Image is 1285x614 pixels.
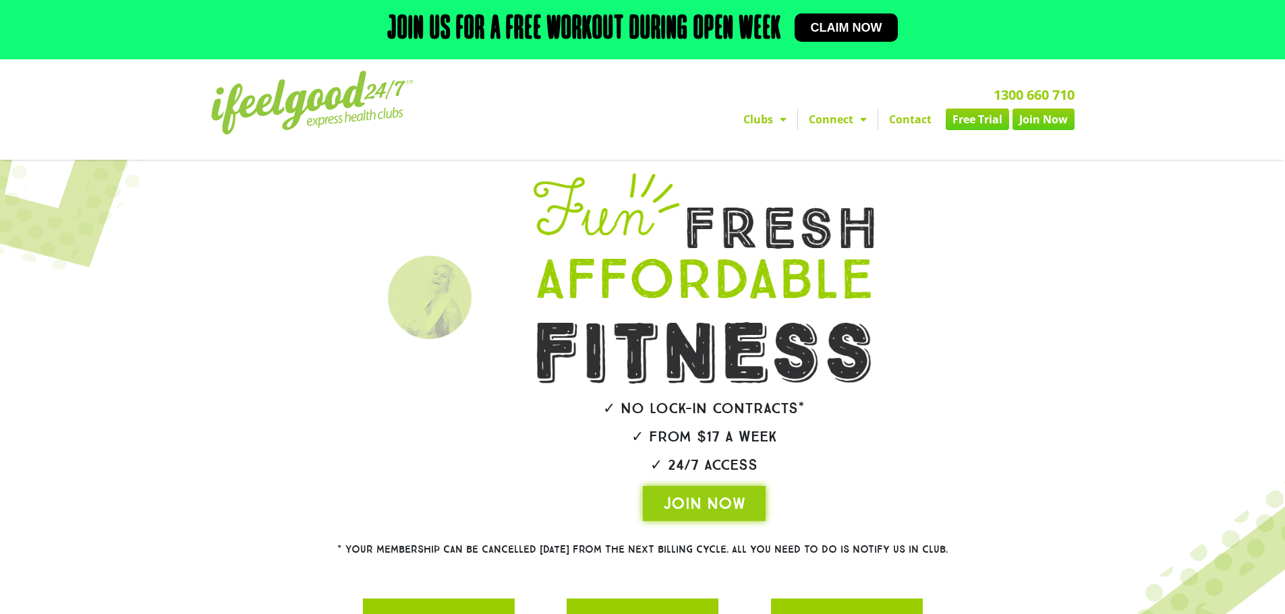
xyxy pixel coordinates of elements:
[798,109,878,130] a: Connect
[496,401,913,416] h2: ✓ No lock-in contracts*
[518,109,1075,130] nav: Menu
[643,486,766,521] a: JOIN NOW
[1012,109,1075,130] a: Join Now
[496,429,913,444] h2: ✓ From $17 a week
[994,86,1075,104] a: 1300 660 710
[387,13,781,46] h2: Join us for a free workout during open week
[733,109,797,130] a: Clubs
[289,545,997,555] h2: * Your membership can be cancelled [DATE] from the next billing cycle. All you need to do is noti...
[878,109,942,130] a: Contact
[496,458,913,472] h2: ✓ 24/7 Access
[946,109,1009,130] a: Free Trial
[795,13,898,42] a: Claim now
[811,22,882,34] span: Claim now
[663,493,745,514] span: JOIN NOW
